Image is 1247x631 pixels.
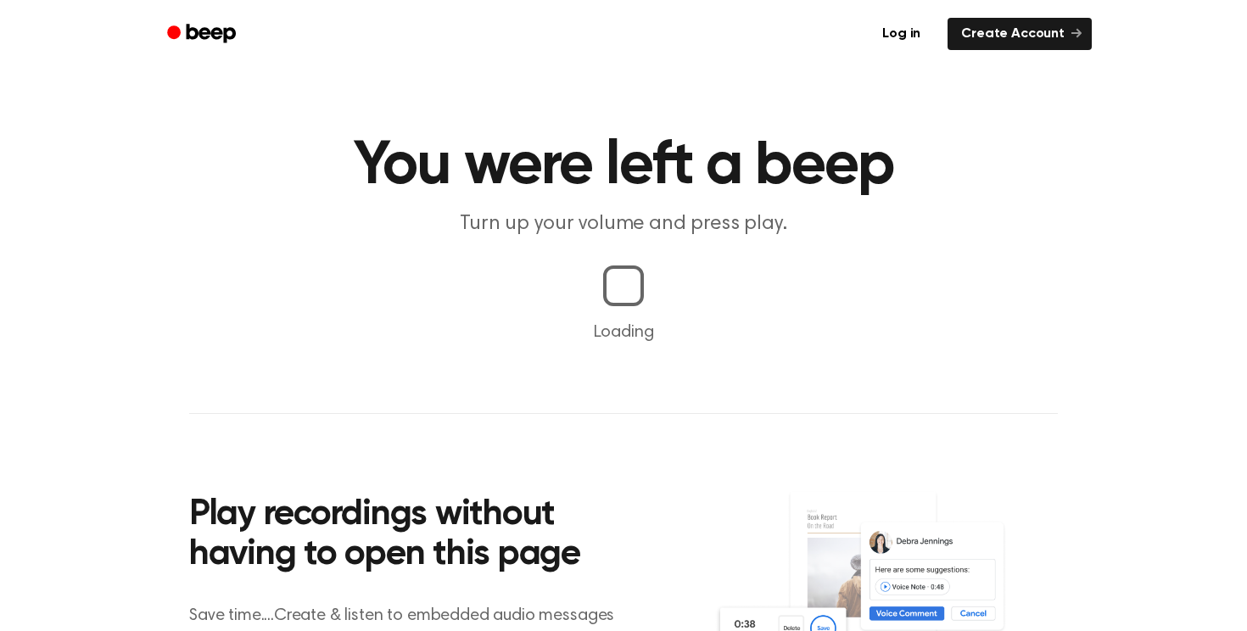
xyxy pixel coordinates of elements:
p: Loading [20,320,1227,345]
p: Turn up your volume and press play. [298,210,949,238]
a: Log in [865,14,937,53]
a: Beep [155,18,251,51]
h1: You were left a beep [189,136,1058,197]
h2: Play recordings without having to open this page [189,495,646,576]
a: Create Account [948,18,1092,50]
